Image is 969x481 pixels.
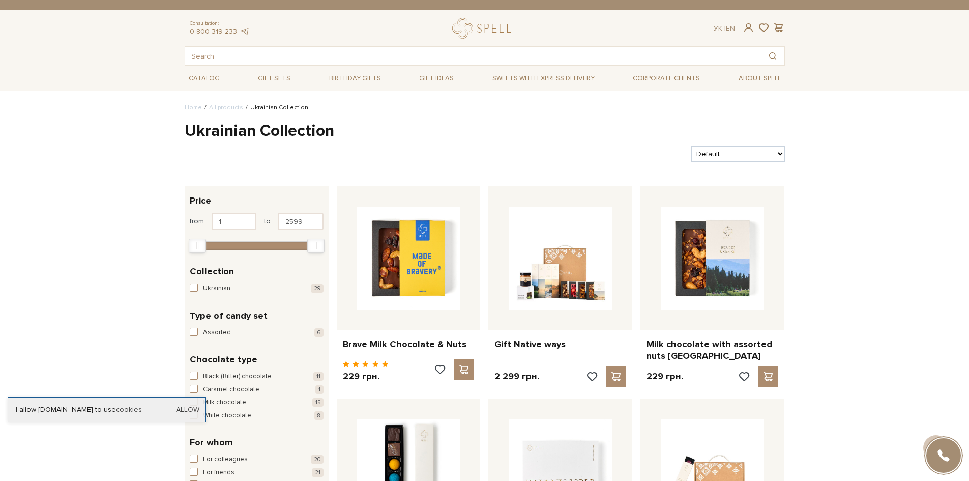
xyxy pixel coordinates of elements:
span: Assorted [203,328,231,338]
button: White chocolate 8 [190,411,324,421]
a: Home [185,104,202,111]
span: 15 [312,398,324,407]
input: Price [278,213,324,230]
button: Assorted 6 [190,328,324,338]
span: White chocolate [203,411,251,421]
li: Ukrainian Collection [243,103,308,112]
span: About Spell [735,71,785,87]
span: Chocolate type [190,353,257,366]
a: telegram [240,27,250,36]
p: 229 грн. [343,371,389,382]
span: 6 [314,328,324,337]
span: 1 [315,385,324,394]
span: 21 [312,468,324,477]
span: Consultation: [190,20,250,27]
a: Brave Milk Chocolate & Nuts [343,338,475,350]
span: Gift sets [254,71,295,87]
span: Type of candy set [190,309,268,323]
a: Allow [176,405,199,414]
span: Birthday gifts [325,71,385,87]
span: Catalog [185,71,224,87]
span: | [724,24,726,33]
span: to [264,217,271,226]
span: Gift ideas [415,71,458,87]
button: For friends 21 [190,468,324,478]
input: Price [212,213,257,230]
button: For colleagues 20 [190,455,324,465]
h1: Ukrainian Collection [185,121,785,142]
div: Max [307,239,325,253]
p: 229 грн. [647,371,683,382]
input: Search [185,47,761,65]
div: I allow [DOMAIN_NAME] to use [8,405,205,414]
span: 8 [314,411,324,420]
span: For colleagues [203,455,248,465]
div: Min [189,239,206,253]
span: Black (Bitter) chocolate [203,372,272,382]
span: from [190,217,204,226]
span: Ukrainian [203,284,230,294]
a: All products [209,104,243,111]
a: Corporate clients [629,70,704,87]
button: Caramel chocolate 1 [190,385,324,395]
a: Ук [714,24,722,33]
button: Milk chocolate 15 [190,398,324,408]
a: cookies [116,405,142,414]
button: Search [761,47,784,65]
span: 20 [311,455,324,464]
span: 29 [311,284,324,293]
img: Milk chocolate with assorted nuts Ukraine [661,207,764,310]
span: 11 [313,372,324,381]
a: 0 800 319 233 [190,27,237,36]
button: Ukrainian 29 [190,284,324,294]
span: For friends [203,468,234,478]
button: Black (Bitter) chocolate 11 [190,372,324,382]
a: Milk chocolate with assorted nuts [GEOGRAPHIC_DATA] [647,338,778,362]
p: 2 299 грн. [494,371,539,382]
span: Caramel chocolate [203,385,259,395]
span: Collection [190,265,234,278]
a: Sweets with express delivery [488,70,599,87]
span: Milk chocolate [203,398,246,408]
a: Gift Native ways [494,338,626,350]
span: Price [190,194,211,208]
div: En [714,24,735,33]
span: For whom [190,436,233,449]
a: logo [452,18,516,39]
